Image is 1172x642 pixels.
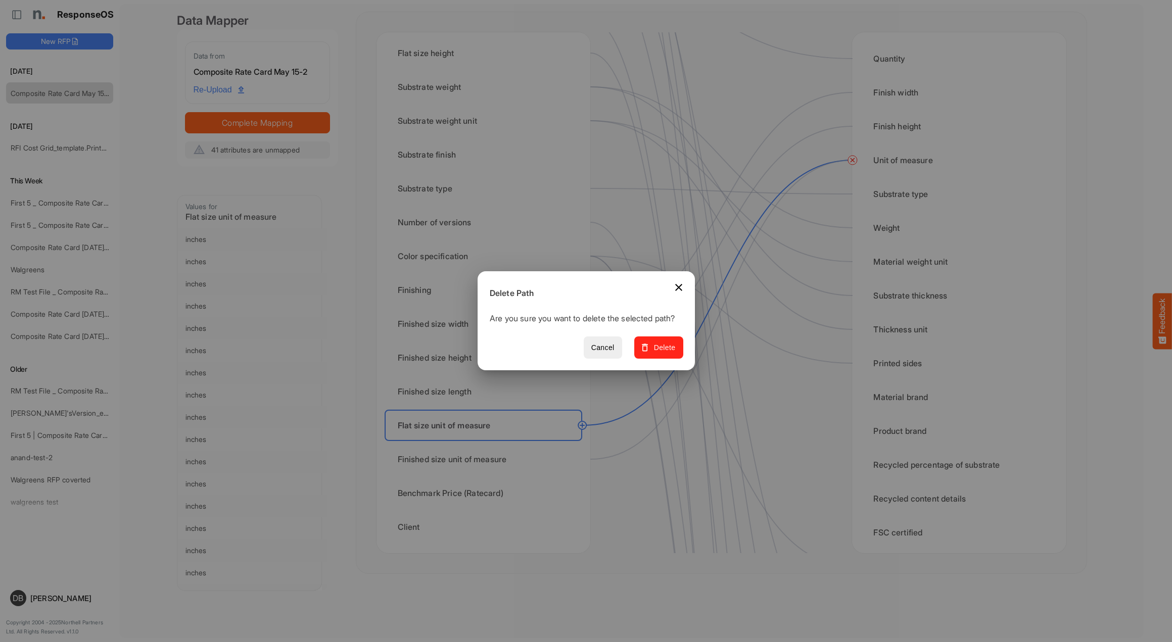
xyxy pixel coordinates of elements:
[583,336,622,359] button: Cancel
[490,312,675,328] p: Are you sure you want to delete the selected path?
[634,336,683,359] button: Delete
[490,287,675,300] h6: Delete Path
[666,275,690,300] button: Close dialog
[591,341,614,354] span: Cancel
[641,341,675,354] span: Delete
